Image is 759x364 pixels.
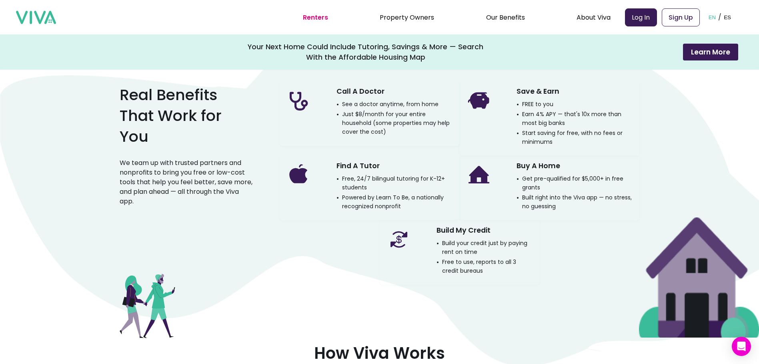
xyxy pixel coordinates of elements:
[120,84,254,147] h2: Real Benefits That Work for You
[466,162,492,188] img: Benefit icon
[718,11,721,23] p: /
[625,8,657,26] a: Log In
[517,84,559,99] h3: Save & Earn
[303,13,328,22] a: Renters
[517,193,633,211] p: Built right into the Viva app — no stress, no guessing
[517,100,553,109] p: FREE to you
[437,223,491,237] h3: Build My Credit
[517,174,633,192] p: Get pre-qualified for $5,000+ in free grants
[517,110,633,127] p: Earn 4% APY — that's 10x more than most big banks
[120,274,175,338] img: Couple walking
[286,88,312,113] img: Benefit icon
[386,227,412,252] img: Benefit icon
[721,5,733,30] button: ES
[286,162,312,188] img: Benefit icon
[336,193,453,211] p: Powered by Learn To Be, a nationally recognized nonprofit
[336,174,453,192] p: Free, 24/7 bilingual tutoring for K-12+ students
[314,344,445,362] h2: How Viva Works
[517,159,560,173] h3: Buy A Home
[437,239,533,256] p: Build your credit just by paying rent on time
[16,11,56,24] img: viva
[662,8,700,26] a: Sign Up
[336,159,380,173] h3: Find A Tutor
[466,88,492,113] img: Benefit icon
[437,257,533,275] p: Free to use, reports to all 3 credit bureaus
[380,13,434,22] a: Property Owners
[248,42,484,62] div: Your Next Home Could Include Tutoring, Savings & More — Search With the Affordable Housing Map
[336,110,453,136] p: Just $8/month for your entire household (some properties may help cover the cost)
[517,129,633,146] p: Start saving for free, with no fees or minimums
[486,7,525,27] div: Our Benefits
[639,217,759,338] img: An aesthetic blob with no significance
[336,100,439,109] p: See a doctor anytime, from home
[732,337,751,356] div: Open Intercom Messenger
[577,7,611,27] div: About Viva
[120,158,254,206] p: We team up with trusted partners and nonprofits to bring you free or low-cost tools that help you...
[683,44,738,60] button: Learn More
[706,5,719,30] button: EN
[336,84,385,99] h3: Call A Doctor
